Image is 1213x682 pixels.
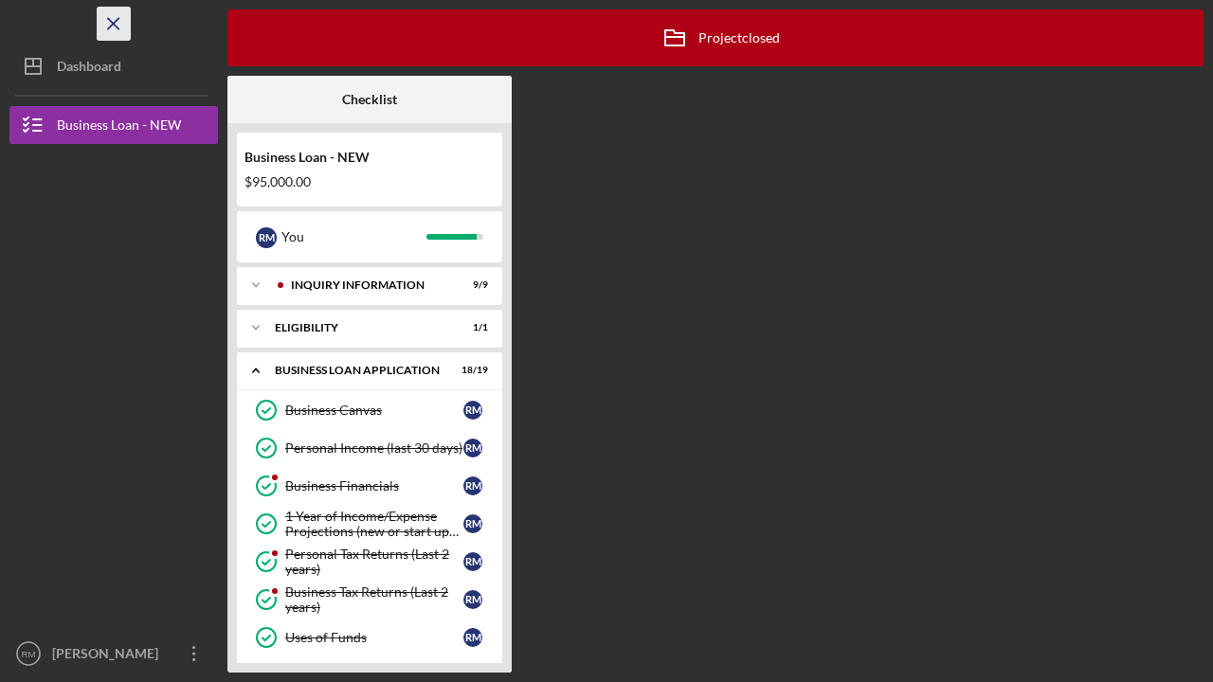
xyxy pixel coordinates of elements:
[246,391,493,429] a: Business CanvasRM
[454,365,488,376] div: 18 / 19
[9,106,218,144] button: Business Loan - NEW
[9,635,218,673] button: RM[PERSON_NAME]
[246,581,493,619] a: Business Tax Returns (Last 2 years)RM
[463,439,482,458] div: R M
[275,365,441,376] div: BUSINESS LOAN APPLICATION
[463,628,482,647] div: R M
[291,279,441,291] div: INQUIRY INFORMATION
[57,106,181,149] div: Business Loan - NEW
[463,552,482,571] div: R M
[463,514,482,533] div: R M
[285,547,463,577] div: Personal Tax Returns (Last 2 years)
[454,322,488,333] div: 1 / 1
[256,227,277,248] div: R M
[275,322,441,333] div: ELIGIBILITY
[246,619,493,656] a: Uses of FundsRM
[285,630,463,645] div: Uses of Funds
[454,279,488,291] div: 9 / 9
[285,440,463,456] div: Personal Income (last 30 days)
[285,509,463,539] div: 1 Year of Income/Expense Projections (new or start up businesses over $50k)
[244,150,495,165] div: Business Loan - NEW
[651,14,780,62] div: Project closed
[285,478,463,494] div: Business Financials
[285,584,463,615] div: Business Tax Returns (Last 2 years)
[246,505,493,543] a: 1 Year of Income/Expense Projections (new or start up businesses over $50k)RM
[246,429,493,467] a: Personal Income (last 30 days)RM
[244,174,495,189] div: $95,000.00
[463,476,482,495] div: R M
[463,590,482,609] div: R M
[47,635,171,677] div: [PERSON_NAME]
[463,401,482,420] div: R M
[281,221,426,253] div: You
[246,543,493,581] a: Personal Tax Returns (Last 2 years)RM
[9,47,218,85] button: Dashboard
[57,47,121,90] div: Dashboard
[342,92,397,107] b: Checklist
[22,649,36,659] text: RM
[246,467,493,505] a: Business FinancialsRM
[285,403,463,418] div: Business Canvas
